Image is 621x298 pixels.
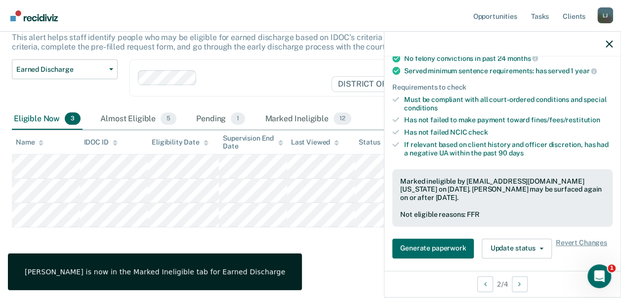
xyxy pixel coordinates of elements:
span: months [507,54,538,62]
span: conditions [404,104,438,112]
button: Next Opportunity [512,276,528,292]
button: Update status [482,239,551,258]
button: Profile dropdown button [597,7,613,23]
div: Must be compliant with all court-ordered conditions and special [404,96,613,112]
div: L J [597,7,613,23]
div: Marked ineligible by [EMAIL_ADDRESS][DOMAIN_NAME][US_STATE] on [DATE]. [PERSON_NAME] may be surfa... [400,177,605,202]
div: Supervision End Date [223,134,283,151]
div: IDOC ID [84,138,118,147]
div: [PERSON_NAME] is now in the Marked Ineligible tab for Earned Discharge [25,267,285,276]
span: 5 [161,112,176,125]
div: Requirements to check [392,83,613,92]
span: DISTRICT OFFICE 5, [GEOGRAPHIC_DATA] [331,76,509,92]
span: Earned Discharge [16,65,105,74]
a: Navigate to form link [392,239,478,258]
div: Last Viewed [291,138,339,147]
span: 3 [65,112,81,125]
div: Eligibility Date [152,138,208,147]
span: fines/fees/restitution [531,116,600,124]
div: Pending [194,108,247,130]
button: Previous Opportunity [477,276,493,292]
span: 1 [231,112,245,125]
div: Has not failed to make payment toward [404,116,613,124]
iframe: Intercom live chat [587,264,611,288]
div: Eligible Now [12,108,83,130]
span: 1 [608,264,616,272]
div: Almost Eligible [98,108,178,130]
button: Generate paperwork [392,239,474,258]
div: Name [16,138,43,147]
span: 12 [333,112,351,125]
img: Recidiviz [10,10,58,21]
div: Not eligible reasons: FFR [400,210,605,219]
p: This alert helps staff identify people who may be eligible for earned discharge based on IDOC’s c... [12,33,551,51]
span: days [508,149,523,157]
div: If relevant based on client history and officer discretion, has had a negative UA within the past 90 [404,141,613,157]
span: Revert Changes [556,239,607,258]
span: year [575,67,597,75]
div: Has not failed NCIC [404,128,613,137]
div: 2 / 4 [384,271,621,297]
div: Status [359,138,380,147]
span: check [468,128,488,136]
div: No felony convictions in past 24 [404,54,613,63]
div: Served minimum sentence requirements: has served 1 [404,66,613,75]
div: Marked Ineligible [263,108,353,130]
